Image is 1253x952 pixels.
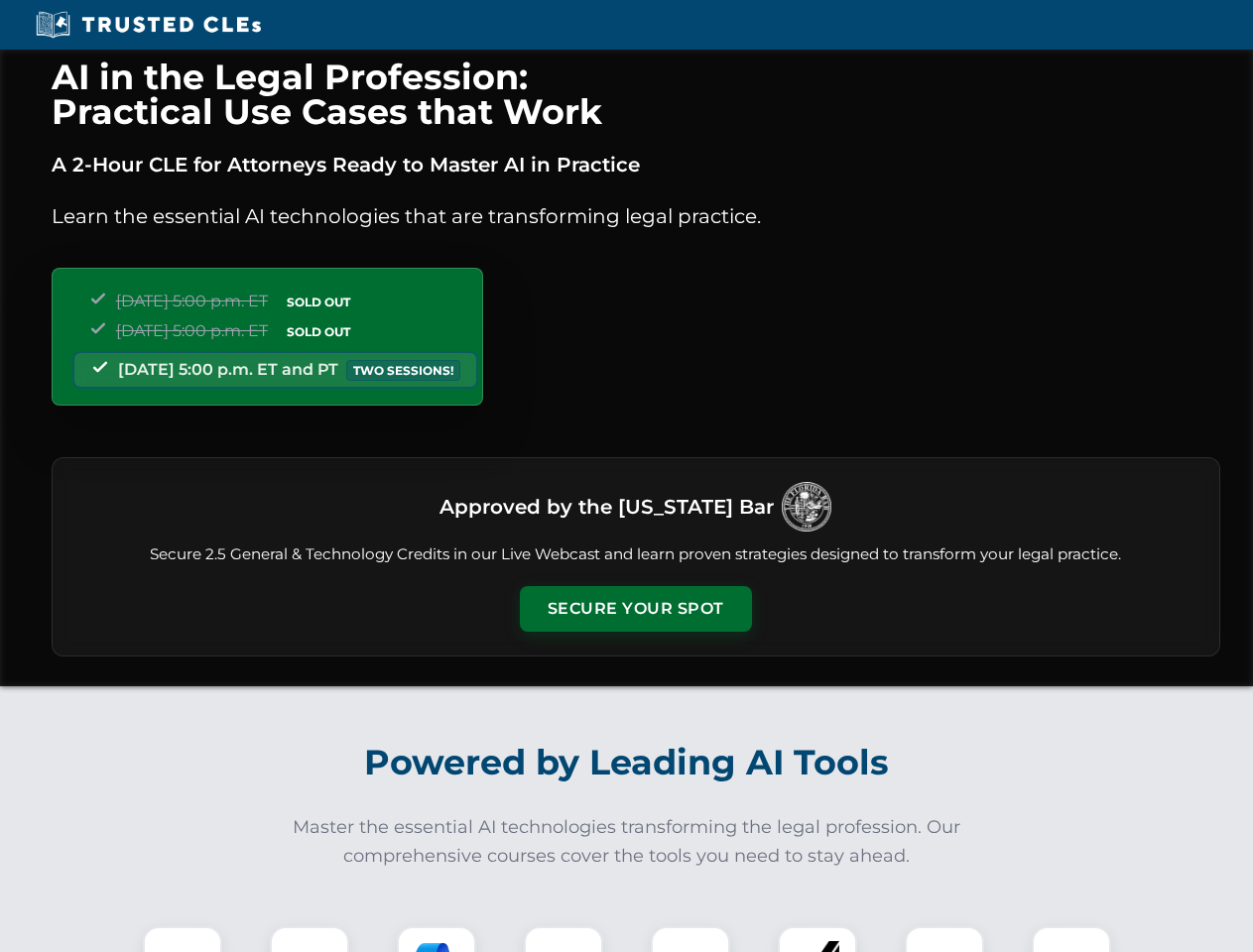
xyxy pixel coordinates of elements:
p: Learn the essential AI technologies that are transforming legal practice. [52,200,1220,232]
h2: Powered by Leading AI Tools [77,728,1177,797]
h3: Approved by the [US_STATE] Bar [439,489,774,525]
span: [DATE] 5:00 p.m. ET [116,321,268,340]
p: Secure 2.5 General & Technology Credits in our Live Webcast and learn proven strategies designed ... [76,543,1195,566]
button: Secure Your Spot [520,586,752,632]
h1: AI in the Legal Profession: Practical Use Cases that Work [52,59,1220,129]
span: SOLD OUT [280,292,357,312]
p: A 2-Hour CLE for Attorneys Ready to Master AI in Practice [52,149,1220,180]
span: [DATE] 5:00 p.m. ET [116,292,268,310]
span: SOLD OUT [280,321,357,342]
img: Logo [782,482,831,532]
img: Trusted CLEs [30,10,267,40]
p: Master the essential AI technologies transforming the legal profession. Our comprehensive courses... [280,813,974,871]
